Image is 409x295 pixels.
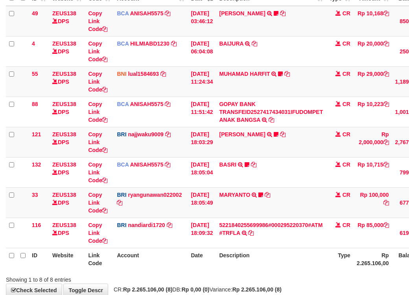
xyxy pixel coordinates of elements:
[280,10,286,16] a: Copy INA PAUJANAH to clipboard
[128,192,182,198] a: ryangunawan022002
[354,248,392,270] th: Rp 2.265.106,00
[128,131,163,137] a: najjwaku9009
[354,187,392,218] td: Rp 100,000
[29,248,49,270] th: ID
[52,101,76,107] a: ZEUS138
[52,40,76,47] a: ZEUS138
[32,131,41,137] span: 121
[343,192,350,198] span: CR
[354,97,392,127] td: Rp 10,223
[383,40,389,47] a: Copy Rp 20,000 to clipboard
[32,71,38,77] span: 55
[354,66,392,97] td: Rp 29,000
[343,101,350,107] span: CR
[32,10,38,16] span: 49
[188,248,216,270] th: Date
[160,71,166,77] a: Copy lual1584693 to clipboard
[216,248,326,270] th: Description
[130,40,169,47] a: HILMIABD1230
[123,286,172,293] strong: Rp 2.265.106,00 (8)
[6,273,164,284] div: Showing 1 to 8 of 8 entries
[117,222,126,228] span: BRI
[354,157,392,187] td: Rp 10,715
[52,161,76,168] a: ZEUS138
[188,218,216,248] td: [DATE] 18:09:32
[383,10,389,16] a: Copy Rp 10,168 to clipboard
[188,97,216,127] td: [DATE] 11:51:42
[117,101,129,107] span: BCA
[52,131,76,137] a: ZEUS138
[343,71,350,77] span: CR
[32,101,38,107] span: 88
[52,10,76,16] a: ZEUS138
[354,127,392,157] td: Rp 2,000,000
[52,192,76,198] a: ZEUS138
[188,187,216,218] td: [DATE] 18:05:49
[171,40,177,47] a: Copy HILMIABD1230 to clipboard
[354,218,392,248] td: Rp 85,000
[117,192,126,198] span: BRI
[219,71,270,77] a: MUHAMAD HARFIT
[383,200,389,206] a: Copy Rp 100,000 to clipboard
[188,66,216,97] td: [DATE] 11:24:34
[49,187,85,218] td: DPS
[251,161,256,168] a: Copy BASRI to clipboard
[117,71,126,77] span: BNI
[88,161,107,183] a: Copy Link Code
[383,139,389,145] a: Copy Rp 2,000,000 to clipboard
[219,10,265,16] a: [PERSON_NAME]
[280,131,286,137] a: Copy MIFTAHUL RAHMA to clipboard
[49,127,85,157] td: DPS
[52,71,76,77] a: ZEUS138
[343,10,350,16] span: CR
[85,248,114,270] th: Link Code
[354,6,392,37] td: Rp 10,168
[32,40,35,47] span: 4
[32,161,41,168] span: 132
[343,222,350,228] span: CR
[88,222,107,244] a: Copy Link Code
[128,71,159,77] a: lual1584693
[188,157,216,187] td: [DATE] 18:05:04
[188,6,216,37] td: [DATE] 03:46:12
[383,101,389,107] a: Copy Rp 10,223 to clipboard
[117,131,126,137] span: BRI
[326,248,354,270] th: Type
[110,286,282,293] span: CR: DB: Variance:
[269,117,274,123] a: Copy GOPAY BANK TRANSFEID2527417434031IFUDOMPET ANAK BANGSA to clipboard
[219,192,250,198] a: MARYANTO
[165,131,171,137] a: Copy najjwaku9009 to clipboard
[165,10,170,16] a: Copy ANISAH5575 to clipboard
[88,131,107,153] a: Copy Link Code
[32,192,38,198] span: 33
[49,66,85,97] td: DPS
[130,161,164,168] a: ANISAH5575
[49,248,85,270] th: Website
[52,222,76,228] a: ZEUS138
[117,200,122,206] a: Copy ryangunawan022002 to clipboard
[188,127,216,157] td: [DATE] 18:03:29
[343,131,350,137] span: CR
[188,36,216,66] td: [DATE] 06:04:08
[182,286,210,293] strong: Rp 0,00 (0)
[219,131,265,137] a: [PERSON_NAME]
[130,101,164,107] a: ANISAH5575
[49,97,85,127] td: DPS
[343,161,350,168] span: CR
[117,10,129,16] span: BCA
[88,40,107,62] a: Copy Link Code
[128,222,165,228] a: nandiardi1720
[88,192,107,214] a: Copy Link Code
[165,101,170,107] a: Copy ANISAH5575 to clipboard
[284,71,290,77] a: Copy MUHAMAD HARFIT to clipboard
[219,101,323,123] a: GOPAY BANK TRANSFEID2527417434031IFUDOMPET ANAK BANGSA
[88,10,107,32] a: Copy Link Code
[165,161,170,168] a: Copy ANISAH5575 to clipboard
[88,71,107,93] a: Copy Link Code
[383,222,389,228] a: Copy Rp 85,000 to clipboard
[248,230,254,236] a: Copy 5221840255699986#000295220370#ATM #TRFLA to clipboard
[232,286,282,293] strong: Rp 2.265.106,00 (8)
[354,36,392,66] td: Rp 20,000
[219,222,322,236] a: 5221840255699986#000295220370#ATM #TRFLA
[130,10,164,16] a: ANISAH5575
